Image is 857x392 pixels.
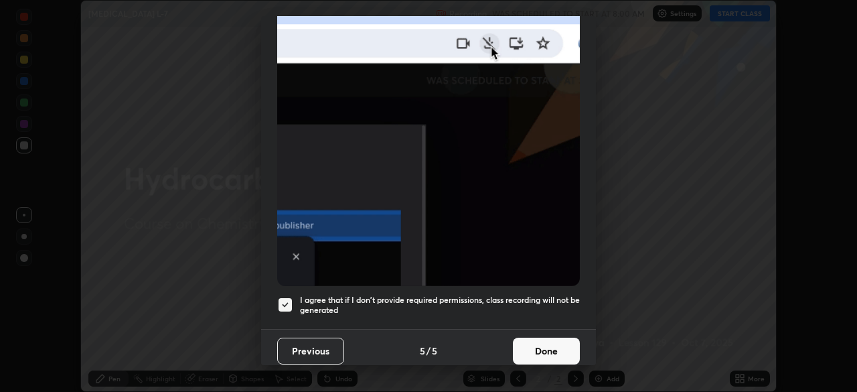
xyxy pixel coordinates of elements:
[513,338,580,365] button: Done
[432,344,437,358] h4: 5
[420,344,425,358] h4: 5
[426,344,431,358] h4: /
[277,338,344,365] button: Previous
[300,295,580,316] h5: I agree that if I don't provide required permissions, class recording will not be generated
